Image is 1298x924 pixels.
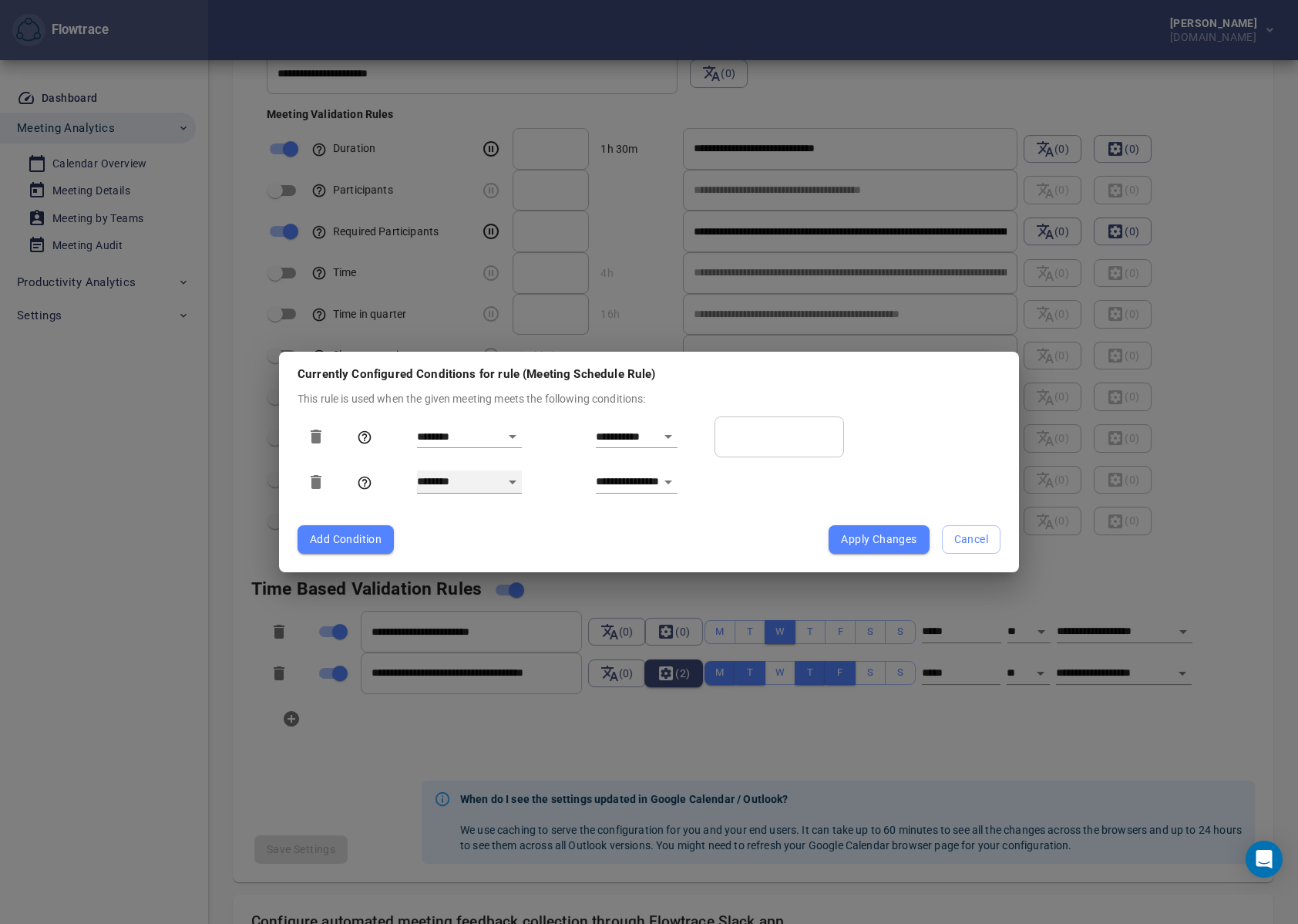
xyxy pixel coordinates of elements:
[954,530,988,549] span: Cancel
[298,525,394,554] button: Add Condition
[1246,841,1283,878] div: Open Intercom Messenger
[298,367,1000,381] h5: Currently Configured Conditions for rule (Meeting Schedule Rule)
[841,530,916,549] span: Apply Changes
[298,418,335,455] button: Delete this item
[357,430,372,445] svg: Applies this rule to meetings where duration is greater than, or less than.
[829,525,929,554] button: Apply Changes
[298,464,335,501] button: Delete this item
[310,530,382,549] span: Add Condition
[942,525,1000,554] button: Cancel
[357,475,372,491] svg: Applies this rule to meetings where duration is greater than, or less than.
[298,391,1000,407] p: This rule is used when the given meeting meets the following conditions:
